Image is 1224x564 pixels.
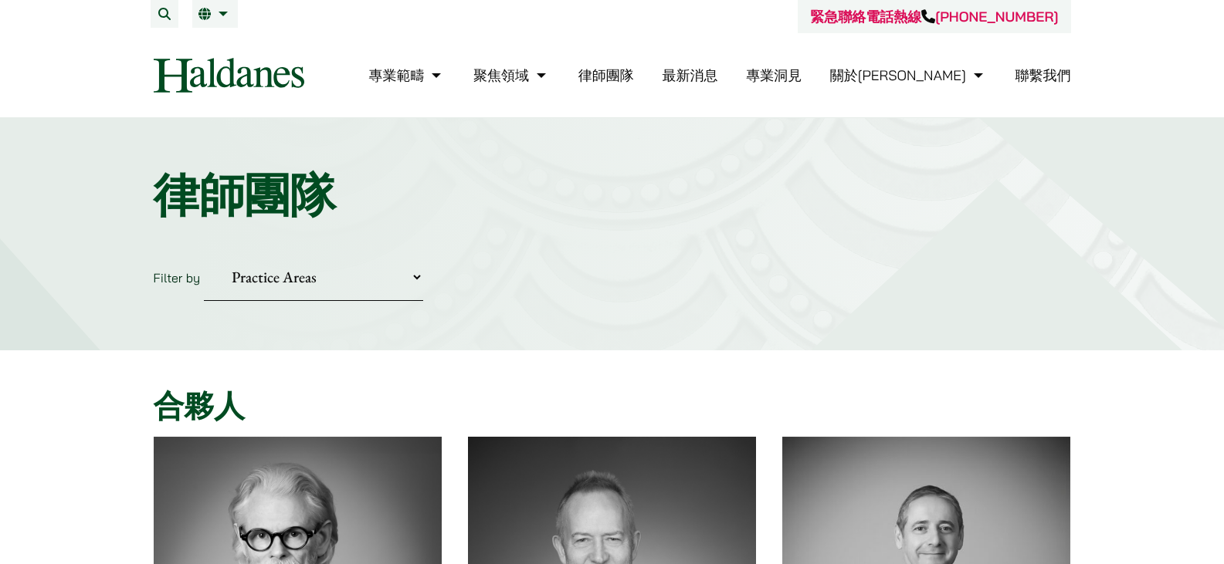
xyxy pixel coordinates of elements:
[473,66,550,84] a: 聚焦領域
[830,66,987,84] a: 關於何敦
[154,270,201,285] label: Filter by
[810,8,1058,25] a: 緊急聯絡電話熱線[PHONE_NUMBER]
[368,66,445,84] a: 專業範疇
[578,66,634,84] a: 律師團隊
[746,66,802,84] a: 專業洞見
[198,8,232,20] a: 繁
[154,387,1071,424] h2: 合夥人
[154,167,1071,223] h1: 律師團隊
[1015,66,1071,84] a: 聯繫我們
[154,58,304,93] img: Logo of Haldanes
[662,66,717,84] a: 最新消息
